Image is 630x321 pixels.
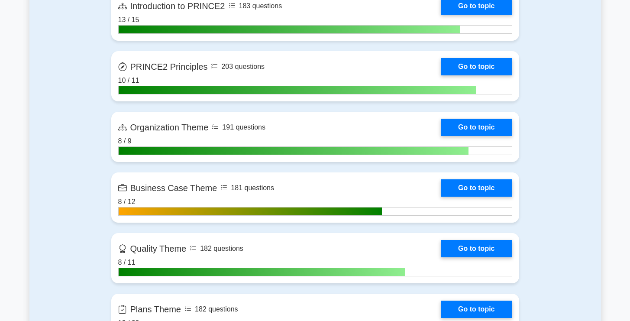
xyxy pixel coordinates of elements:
[441,119,512,136] a: Go to topic
[441,58,512,75] a: Go to topic
[441,179,512,197] a: Go to topic
[441,301,512,318] a: Go to topic
[441,240,512,257] a: Go to topic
